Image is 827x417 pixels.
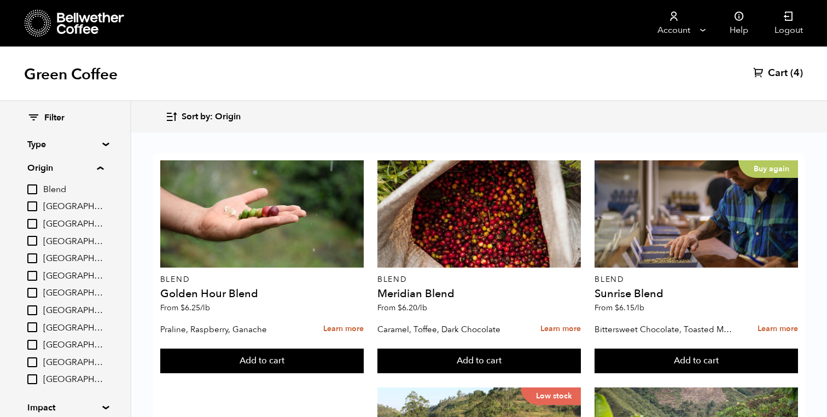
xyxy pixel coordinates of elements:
span: From [160,303,210,313]
span: [GEOGRAPHIC_DATA] [43,322,103,334]
input: [GEOGRAPHIC_DATA] [27,271,37,281]
h4: Sunrise Blend [595,288,798,299]
span: $ [615,303,619,313]
summary: Type [27,138,103,151]
input: Blend [27,184,37,194]
bdi: 6.25 [180,303,210,313]
span: [GEOGRAPHIC_DATA] [43,201,103,213]
input: [GEOGRAPHIC_DATA] [27,288,37,298]
span: From [377,303,427,313]
span: [GEOGRAPHIC_DATA] [43,374,103,386]
span: [GEOGRAPHIC_DATA] [43,357,103,369]
summary: Origin [27,161,103,175]
input: [GEOGRAPHIC_DATA] [27,305,37,315]
span: [GEOGRAPHIC_DATA] [43,253,103,265]
button: Sort by: Origin [165,104,241,130]
p: Praline, Raspberry, Ganache [160,321,299,338]
span: /lb [200,303,210,313]
span: [GEOGRAPHIC_DATA] [43,305,103,317]
span: (4) [790,67,803,80]
h4: Golden Hour Blend [160,288,364,299]
button: Add to cart [595,349,798,374]
input: [GEOGRAPHIC_DATA] [27,219,37,229]
a: Learn more [758,317,798,341]
span: /lb [417,303,427,313]
bdi: 6.20 [398,303,427,313]
span: [GEOGRAPHIC_DATA] [43,287,103,299]
p: Bittersweet Chocolate, Toasted Marshmallow, Candied Orange, Praline [595,321,733,338]
span: [GEOGRAPHIC_DATA] [43,236,103,248]
span: [GEOGRAPHIC_DATA] [43,339,103,351]
input: [GEOGRAPHIC_DATA] [27,201,37,211]
input: [GEOGRAPHIC_DATA] [27,236,37,246]
span: Blend [43,184,103,196]
input: [GEOGRAPHIC_DATA] [27,253,37,263]
a: Cart (4) [753,67,803,80]
p: Caramel, Toffee, Dark Chocolate [377,321,516,338]
bdi: 6.15 [615,303,644,313]
span: /lb [634,303,644,313]
a: Learn more [540,317,581,341]
p: Blend [377,276,581,283]
span: From [595,303,644,313]
a: Buy again [595,160,798,268]
span: [GEOGRAPHIC_DATA] [43,218,103,230]
input: [GEOGRAPHIC_DATA] [27,322,37,332]
p: Buy again [738,160,798,178]
input: [GEOGRAPHIC_DATA] [27,374,37,384]
summary: Impact [27,401,103,414]
input: [GEOGRAPHIC_DATA] [27,357,37,367]
span: $ [180,303,185,313]
span: Filter [44,112,65,124]
span: Sort by: Origin [182,111,241,123]
input: [GEOGRAPHIC_DATA] [27,340,37,350]
a: Learn more [323,317,364,341]
p: Low stock [521,387,581,405]
p: Blend [595,276,798,283]
button: Add to cart [377,349,581,374]
button: Add to cart [160,349,364,374]
h1: Green Coffee [24,65,118,84]
p: Blend [160,276,364,283]
span: Cart [768,67,788,80]
span: [GEOGRAPHIC_DATA] [43,270,103,282]
h4: Meridian Blend [377,288,581,299]
span: $ [398,303,402,313]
